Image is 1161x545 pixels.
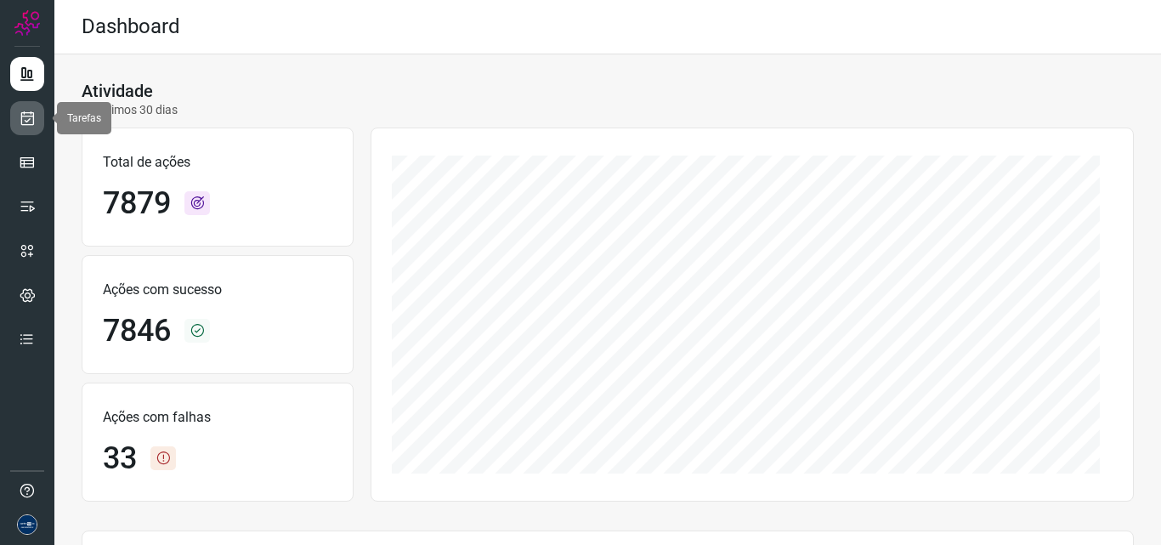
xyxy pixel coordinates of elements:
[103,440,137,477] h1: 33
[82,14,180,39] h2: Dashboard
[82,81,153,101] h3: Atividade
[17,514,37,535] img: d06bdf07e729e349525d8f0de7f5f473.png
[103,313,171,349] h1: 7846
[67,112,101,124] span: Tarefas
[14,10,40,36] img: Logo
[103,280,332,300] p: Ações com sucesso
[103,185,171,222] h1: 7879
[103,152,332,173] p: Total de ações
[82,101,178,119] p: Últimos 30 dias
[103,407,332,428] p: Ações com falhas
